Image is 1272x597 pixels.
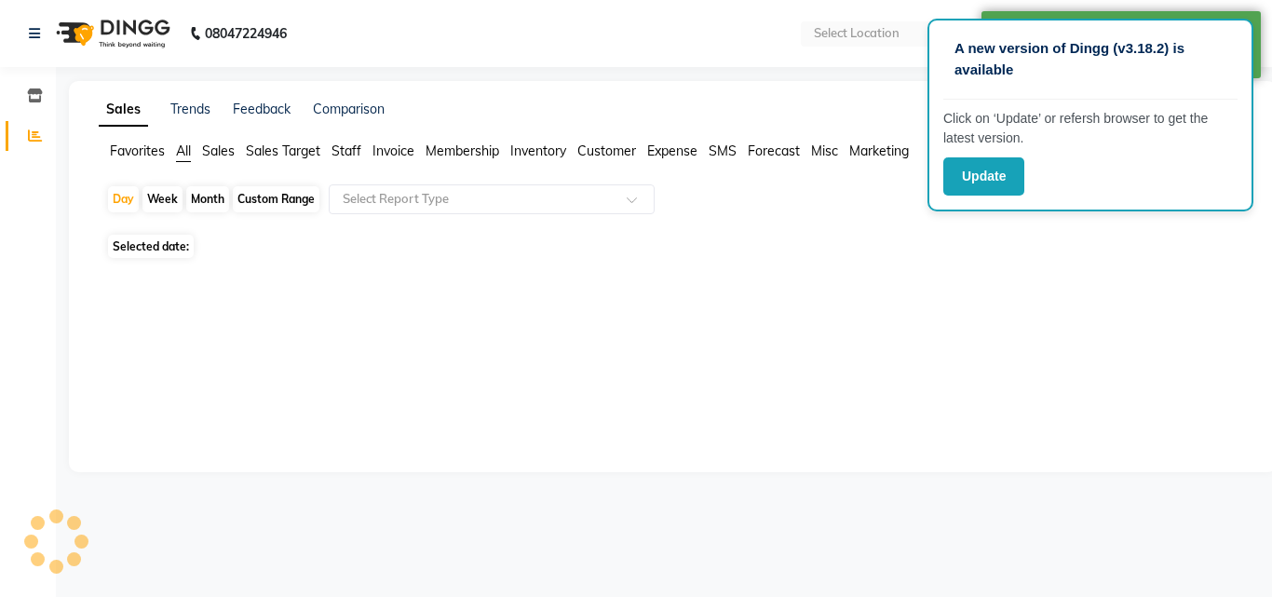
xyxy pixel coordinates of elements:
[47,7,175,60] img: logo
[186,186,229,212] div: Month
[426,142,499,159] span: Membership
[332,142,361,159] span: Staff
[814,24,900,43] div: Select Location
[246,142,320,159] span: Sales Target
[233,186,319,212] div: Custom Range
[202,142,235,159] span: Sales
[108,235,194,258] span: Selected date:
[943,157,1024,196] button: Update
[510,142,566,159] span: Inventory
[811,142,838,159] span: Misc
[176,142,191,159] span: All
[647,142,697,159] span: Expense
[709,142,737,159] span: SMS
[99,93,148,127] a: Sales
[943,109,1238,148] p: Click on ‘Update’ or refersh browser to get the latest version.
[170,101,210,117] a: Trends
[372,142,414,159] span: Invoice
[849,142,909,159] span: Marketing
[233,101,291,117] a: Feedback
[313,101,385,117] a: Comparison
[142,186,183,212] div: Week
[205,7,287,60] b: 08047224946
[748,142,800,159] span: Forecast
[577,142,636,159] span: Customer
[954,38,1226,80] p: A new version of Dingg (v3.18.2) is available
[110,142,165,159] span: Favorites
[108,186,139,212] div: Day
